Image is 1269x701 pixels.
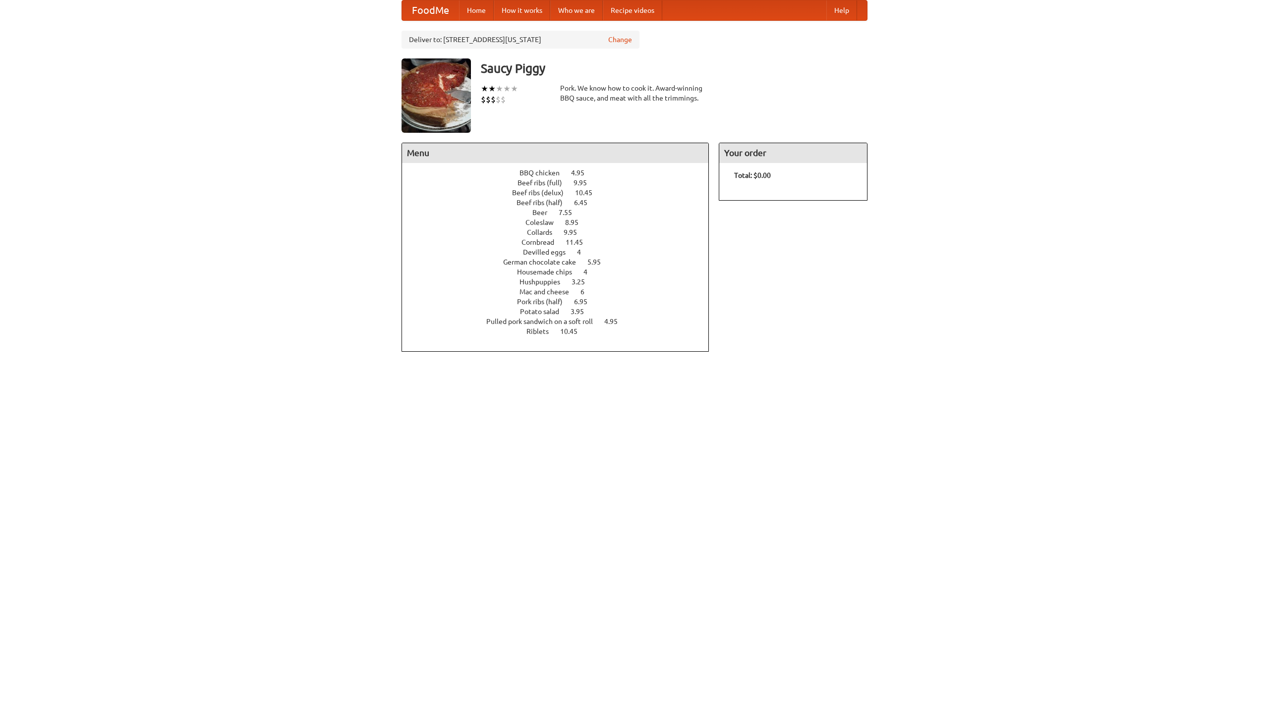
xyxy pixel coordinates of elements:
a: Riblets 10.45 [526,327,596,335]
span: Beef ribs (delux) [512,189,574,197]
span: Beer [532,209,557,216]
span: Collards [527,228,562,236]
img: angular.jpg [402,58,471,133]
a: Help [826,0,857,20]
a: Change [608,35,632,45]
a: How it works [494,0,550,20]
span: 6.95 [574,298,597,306]
a: Collards 9.95 [527,228,595,236]
span: Coleslaw [525,218,564,226]
span: 11.45 [566,238,593,246]
li: $ [486,94,491,105]
span: 3.95 [571,308,594,316]
a: Beef ribs (full) 9.95 [518,179,605,187]
span: 10.45 [560,327,587,335]
span: 4.95 [571,169,594,177]
span: 10.45 [575,189,602,197]
h3: Saucy Piggy [481,58,867,78]
li: ★ [481,83,488,94]
a: FoodMe [402,0,459,20]
span: Cornbread [521,238,564,246]
a: Home [459,0,494,20]
span: 4.95 [604,318,628,325]
span: Beef ribs (half) [517,199,573,207]
li: $ [501,94,506,105]
a: Beef ribs (delux) 10.45 [512,189,611,197]
span: Riblets [526,327,559,335]
span: Devilled eggs [523,248,576,256]
a: Devilled eggs 4 [523,248,599,256]
span: Hushpuppies [519,278,570,286]
a: Beer 7.55 [532,209,590,216]
a: Housemade chips 4 [517,268,606,276]
span: 3.25 [572,278,595,286]
li: ★ [496,83,503,94]
b: Total: $0.00 [734,171,771,179]
a: Potato salad 3.95 [520,308,602,316]
a: Recipe videos [603,0,662,20]
a: Pulled pork sandwich on a soft roll 4.95 [486,318,636,325]
a: German chocolate cake 5.95 [503,258,619,266]
span: 4 [583,268,597,276]
span: Pork ribs (half) [517,298,573,306]
h4: Your order [719,143,867,163]
a: Coleslaw 8.95 [525,218,597,226]
div: Pork. We know how to cook it. Award-winning BBQ sauce, and meat with all the trimmings. [560,83,709,103]
li: $ [496,94,501,105]
span: 8.95 [565,218,588,226]
span: Mac and cheese [519,288,579,296]
li: ★ [488,83,496,94]
span: 9.95 [574,179,597,187]
li: ★ [503,83,511,94]
span: 6 [580,288,594,296]
span: 5.95 [587,258,611,266]
span: 9.95 [564,228,587,236]
span: German chocolate cake [503,258,586,266]
a: Hushpuppies 3.25 [519,278,603,286]
span: Beef ribs (full) [518,179,572,187]
a: BBQ chicken 4.95 [519,169,603,177]
span: 6.45 [574,199,597,207]
span: 4 [577,248,591,256]
h4: Menu [402,143,708,163]
li: ★ [511,83,518,94]
span: 7.55 [559,209,582,216]
a: Beef ribs (half) 6.45 [517,199,606,207]
li: $ [481,94,486,105]
a: Pork ribs (half) 6.95 [517,298,606,306]
a: Mac and cheese 6 [519,288,603,296]
li: $ [491,94,496,105]
span: Housemade chips [517,268,582,276]
a: Cornbread 11.45 [521,238,601,246]
span: BBQ chicken [519,169,570,177]
span: Potato salad [520,308,569,316]
a: Who we are [550,0,603,20]
span: Pulled pork sandwich on a soft roll [486,318,603,325]
div: Deliver to: [STREET_ADDRESS][US_STATE] [402,31,639,49]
